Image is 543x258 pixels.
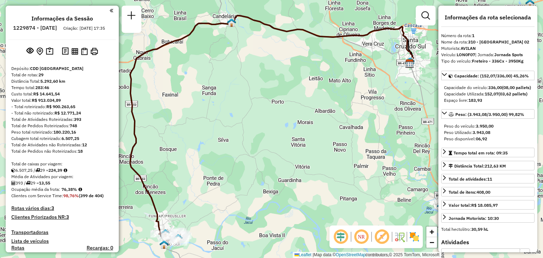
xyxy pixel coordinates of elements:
h6: 1229874 - [DATE] [13,25,57,31]
div: Total de Pedidos Roteirizados: [11,123,113,129]
h4: Informações da rota selecionada [441,14,535,21]
strong: 06,92 [476,136,487,141]
div: Número da rota: [441,33,535,39]
strong: 13,55 [39,180,50,186]
a: Zoom in [426,227,437,237]
strong: Freteiro - 336Cx - 3950Kg [472,58,524,64]
strong: LON0F07 [457,52,475,57]
span: 212,63 KM [485,163,506,169]
a: OpenStreetMap [336,252,366,257]
a: Total de atividades:11 [441,174,535,183]
span: Peso do veículo: [444,123,494,129]
span: Ocultar NR [353,228,370,245]
i: Meta Caixas/viagem: 212,48 Diferença: 11,91 [64,168,67,172]
button: Centralizar mapa no depósito ou ponto de apoio [35,46,45,57]
div: Total de Pedidos não Roteirizados: [11,148,113,154]
div: Motorista: [441,45,535,52]
div: Peso total roteirizado: [11,129,113,135]
h4: Informações da Sessão [31,15,93,22]
button: Imprimir Rotas [89,46,99,57]
span: Exibir rótulo [373,228,390,245]
strong: 30,59 hL [471,227,488,232]
div: Capacidade Utilizada: [444,91,532,97]
h4: Recargas: 0 [87,245,113,251]
strong: AVILAN [461,46,476,51]
div: Tipo do veículo: [441,58,535,64]
h4: Transportadoras [11,229,113,235]
div: Valor total: [449,202,498,209]
div: Depósito: [11,65,113,72]
div: Capacidade do veículo: [444,84,532,91]
strong: 183,93 [468,98,482,103]
div: Peso disponível: [444,136,532,142]
span: Capacidade: (152,07/336,00) 45,26% [454,73,529,78]
i: Cubagem total roteirizado [11,168,16,172]
div: Distância Total: [11,78,113,84]
button: Exibir sessão original [25,46,35,57]
strong: 76,38% [62,187,77,192]
span: Ocultar deslocamento [332,228,349,245]
span: Ocupação média da frota: [11,187,60,192]
strong: 310 - [GEOGRAPHIC_DATA] 02 [468,39,529,45]
img: Candelária [227,18,236,27]
strong: 224,39 [48,168,62,173]
div: Total de Atividades não Roteirizadas: [11,142,113,148]
h4: Rotas vários dias: [11,205,113,211]
div: Total de rotas: [11,72,113,78]
strong: 98,76% [63,193,79,198]
div: Média de Atividades por viagem: [11,174,113,180]
strong: 12 [82,142,87,147]
a: Total de itens:408,00 [441,187,535,197]
span: | Jornada: [475,52,523,57]
div: - Total roteirizado: [11,104,113,110]
strong: (399 de 404) [79,193,104,198]
a: Nova sessão e pesquisa [124,8,139,24]
div: Valor total: [11,97,113,104]
div: 393 / 29 = [11,180,113,186]
div: Tempo total: [11,84,113,91]
strong: 408,00 [477,189,490,195]
div: Map data © contributors,© 2025 TomTom, Microsoft [293,252,441,258]
a: Distância Total:212,63 KM [441,161,535,170]
strong: 283:46 [35,85,49,90]
div: Total de caixas por viagem: [11,161,113,167]
a: Exibir filtros [419,8,433,23]
strong: 6.507,25 [62,136,79,141]
img: CDD Santa Cruz do Sul [405,59,414,68]
strong: 5.292,60 km [40,78,65,84]
a: Valor total:R$ 18.085,97 [441,200,535,210]
span: Peso: (3.943,08/3.950,00) 99,82% [455,112,524,117]
strong: (03,62 pallets) [498,91,527,96]
div: Capacidade: (152,07/336,00) 45,26% [441,82,535,106]
strong: 1 [472,33,474,38]
strong: 3 [51,205,54,211]
strong: (08,00 pallets) [502,85,531,90]
a: Zoom out [426,237,437,248]
a: Capacidade: (152,07/336,00) 45,26% [441,71,535,80]
span: Total de atividades: [449,176,492,182]
strong: 3 [66,214,69,220]
div: Criação: [DATE] 17:35 [60,25,108,31]
a: Rotas [11,245,24,251]
a: Peso: (3.943,08/3.950,00) 99,82% [441,109,535,119]
img: Rio Pardo [437,202,446,211]
i: Total de Atividades [11,181,16,185]
strong: 152,07 [485,91,498,96]
strong: 3.943,08 [473,130,490,135]
button: Painel de Sugestão [45,46,55,57]
img: Exibir/Ocultar setores [409,231,420,242]
i: Total de rotas [26,181,30,185]
img: Cachoeira do Sul [159,240,169,249]
img: Santa Cruz FAD [405,57,415,66]
div: Total hectolitro: [441,226,535,233]
strong: R$ 900.263,65 [46,104,75,109]
div: Total de Atividades Roteirizadas: [11,116,113,123]
strong: 11 [487,176,492,182]
a: Leaflet [294,252,311,257]
button: Visualizar relatório de Roteirização [70,46,80,56]
strong: 748 [70,123,77,128]
strong: CDD [GEOGRAPHIC_DATA] [30,66,83,71]
span: + [430,227,434,236]
strong: R$ 18.085,97 [471,203,498,208]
